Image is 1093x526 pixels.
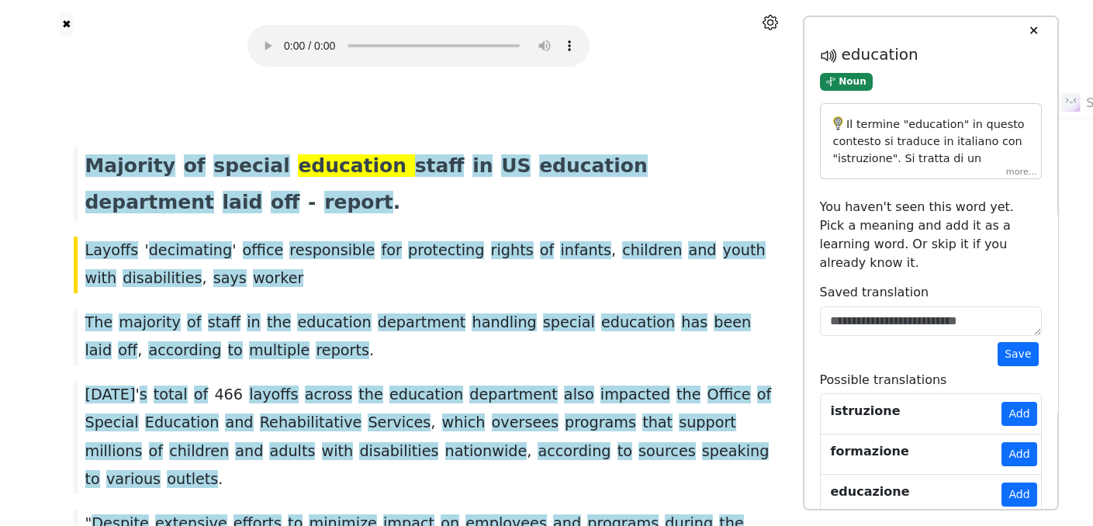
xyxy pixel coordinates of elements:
[543,313,595,333] span: special
[144,241,148,261] span: '
[298,154,406,178] span: education
[378,313,466,333] span: department
[642,414,673,433] span: that
[358,386,383,405] span: the
[1001,402,1036,426] button: Add
[135,386,139,405] span: '
[820,372,1042,387] h6: Possible translations
[564,386,594,405] span: also
[538,442,610,462] span: according
[194,386,209,405] span: of
[415,154,465,178] span: staff
[228,341,243,361] span: to
[820,73,873,91] span: Noun
[232,241,236,261] span: '
[442,414,486,433] span: which
[501,154,531,178] span: US
[85,414,139,433] span: Special
[368,414,431,433] span: Services
[140,386,147,405] span: s
[369,341,374,361] span: .
[106,470,161,490] span: various
[491,241,534,261] span: rights
[247,313,261,333] span: in
[622,241,682,261] span: children
[831,402,901,420] div: istruzione
[714,313,751,333] span: been
[359,442,438,462] span: disabilities
[85,341,112,361] span: laid
[833,116,843,131] img: ai-brain-3.49b4ec7e03f3752d44d9.png
[208,313,241,333] span: staff
[676,386,701,405] span: the
[137,341,142,361] span: ,
[225,414,253,433] span: and
[60,12,73,36] button: ✖
[85,154,175,178] span: Majority
[565,414,636,433] span: programs
[85,442,143,462] span: millions
[688,241,716,261] span: and
[271,191,299,215] span: off
[267,313,292,333] span: the
[527,442,531,462] span: ,
[85,191,214,215] span: department
[472,154,493,178] span: in
[85,470,100,490] span: to
[149,241,233,261] span: decimating
[223,191,263,215] span: laid
[305,386,353,405] span: across
[445,442,527,462] span: nationwide
[681,313,707,333] span: has
[322,442,354,462] span: with
[611,241,616,261] span: ,
[123,269,202,289] span: disabilities
[469,386,558,405] span: department
[167,470,218,490] span: outlets
[431,414,435,433] span: ,
[154,386,188,405] span: total
[638,442,696,462] span: sources
[757,386,772,405] span: of
[169,442,229,462] span: children
[831,483,910,501] div: educazione
[202,269,206,289] span: ,
[723,241,766,261] span: youth
[269,442,315,462] span: adults
[381,241,401,261] span: for
[707,386,751,405] span: Office
[324,191,393,215] span: report
[249,341,310,361] span: multiple
[218,470,223,490] span: .
[85,313,113,333] span: The
[297,313,371,333] span: education
[213,154,289,178] span: special
[85,386,136,405] span: [DATE]
[214,386,243,405] span: 466
[149,442,164,462] span: of
[243,241,284,261] span: office
[249,386,298,405] span: layoffs
[85,269,117,289] span: with
[316,341,369,361] span: reports
[393,191,400,215] span: .
[1001,442,1036,466] button: Add
[600,386,670,405] span: impacted
[833,116,1029,369] p: Il termine "education" in questo contesto si traduce in italiano con "istruzione". Si tratta di u...
[1019,17,1048,45] button: ✕
[820,45,1042,65] h5: education
[820,198,1042,272] p: You haven't seen this word yet. Pick a meaning and add it as a learning word. Or skip it if you a...
[472,313,536,333] span: handling
[408,241,484,261] span: protecting
[389,386,463,405] span: education
[679,414,736,433] span: support
[187,313,202,333] span: of
[253,269,303,289] span: worker
[118,341,137,361] span: off
[820,285,1042,299] h6: Saved translation
[540,241,555,261] span: of
[308,191,316,215] span: -
[184,154,206,178] span: of
[560,241,611,261] span: infants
